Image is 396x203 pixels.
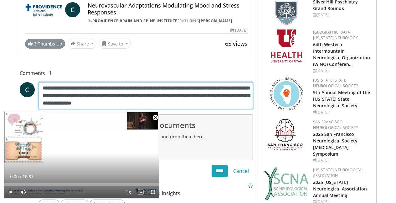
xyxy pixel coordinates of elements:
[313,68,371,73] div: [DATE]
[313,119,358,130] a: San Francisco Neurological Society
[313,89,370,109] a: 9th Annual Meeting of the [US_STATE] State Neurological Society
[122,186,134,198] button: Playback Rate
[34,41,37,47] span: 3
[313,110,371,115] div: [DATE]
[20,174,21,179] span: /
[271,29,302,62] img: f6362829-b0a3-407d-a044-59546adfd345.png.150x105_q85_autocrop_double_scale_upscale_version-0.2.png
[313,41,370,67] a: 64th Western Intermountain Neurological Organization (WINO) Conferen…
[92,18,177,24] a: Providence Brain and Spine Institute
[4,111,159,199] video-js: Video Player
[17,186,29,198] button: Mute
[313,12,371,18] div: [DATE]
[313,131,358,157] a: 2025 San Francisco Neurological Society [MEDICAL_DATA] Symposium
[313,167,364,178] a: [US_STATE] Neurological Association
[270,77,303,110] img: 71a8b48c-8850-4916-bbdd-e2f3ccf11ef9.png.150x105_q85_autocrop_double_scale_upscale_version-0.2.png
[99,39,131,49] button: Save to
[65,2,80,17] a: C
[23,174,33,179] span: 15:37
[229,165,253,177] a: Cancel
[230,28,247,33] div: [DATE]
[88,18,248,24] div: By FEATURING
[313,77,358,88] a: [US_STATE] State Neurological Society
[264,167,309,200] img: b123db18-9392-45ae-ad1d-42c3758a27aa.jpg.150x105_q85_autocrop_double_scale_upscale_version-0.2.jpg
[68,39,97,49] button: Share
[313,158,371,163] div: [DATE]
[268,119,305,152] img: ad8adf1f-d405-434e-aebe-ebf7635c9b5d.png.150x105_q85_autocrop_double_scale_upscale_version-0.2.png
[20,69,253,77] span: Comments 1
[225,40,248,47] span: 65 views
[88,2,248,16] h4: Neurovascular Adaptations Modulating Mood and Stress Responses
[147,186,159,198] button: Fullscreen
[4,183,159,186] div: Progress Bar
[25,39,65,49] a: 3 Thumbs Up
[4,186,17,198] button: Play
[10,174,18,179] span: 0:00
[20,82,35,97] a: C
[313,179,367,198] a: 2025 [US_STATE] Neurological Association Annual Meeting
[199,18,232,24] a: [PERSON_NAME]
[134,186,147,198] button: Enable picture-in-picture mode
[25,2,63,17] img: Providence Brain and Spine Institute
[313,29,358,40] a: [GEOGRAPHIC_DATA][US_STATE] Neurology
[149,111,162,124] button: Close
